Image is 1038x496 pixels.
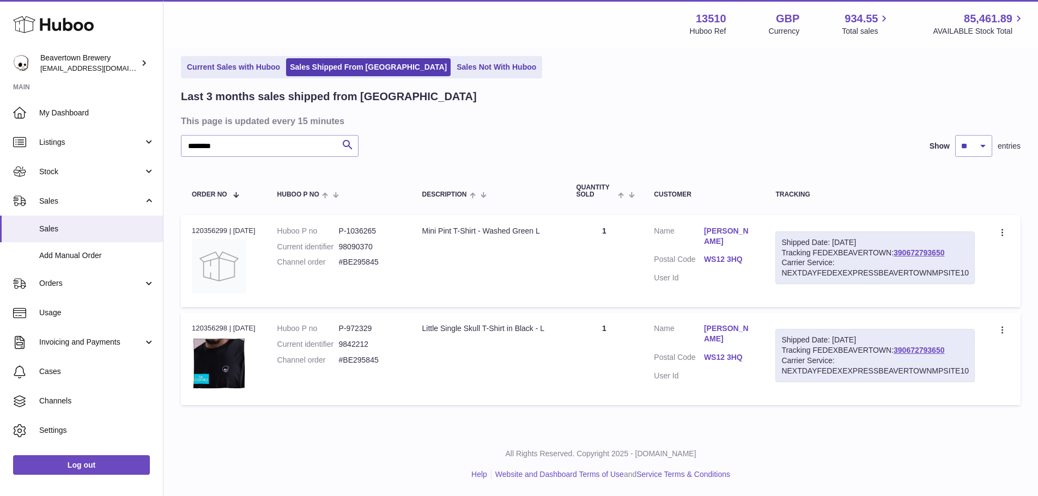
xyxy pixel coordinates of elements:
[894,248,944,257] a: 390672793650
[930,141,950,151] label: Show
[654,323,704,347] dt: Name
[39,224,155,234] span: Sales
[842,26,890,36] span: Total sales
[277,242,339,252] dt: Current identifier
[690,26,726,36] div: Huboo Ref
[39,396,155,406] span: Channels
[339,226,400,236] dd: P-1036265
[422,226,554,236] div: Mini Pint T-Shirt - Washed Green L
[769,26,800,36] div: Currency
[704,352,754,363] a: WS12 3HQ
[781,237,969,248] div: Shipped Date: [DATE]
[781,356,969,376] div: Carrier Service: NEXTDAYFEDEXEXPRESSBEAVERTOWNMPSITE10
[39,278,143,289] span: Orders
[565,215,643,307] td: 1
[277,226,339,236] dt: Huboo P no
[775,231,975,285] div: Tracking FEDEXBEAVERTOWN:
[654,226,704,249] dt: Name
[277,323,339,334] dt: Huboo P no
[654,254,704,267] dt: Postal Code
[696,11,726,26] strong: 13510
[339,257,400,267] dd: #BE295845
[339,355,400,365] dd: #BE295845
[39,250,155,261] span: Add Manual Order
[181,115,1018,127] h3: This page is updated every 15 minutes
[636,470,730,479] a: Service Terms & Conditions
[704,254,754,265] a: WS12 3HQ
[654,352,704,365] dt: Postal Code
[495,470,624,479] a: Website and Dashboard Terms of Use
[192,239,246,293] img: no-photo.jpg
[339,242,400,252] dd: 98090370
[39,425,155,436] span: Settings
[998,141,1021,151] span: entries
[277,257,339,267] dt: Channel order
[192,226,256,236] div: 120356299 | [DATE]
[842,11,890,36] a: 934.55 Total sales
[39,137,143,148] span: Listings
[453,58,540,76] a: Sales Not With Huboo
[704,323,754,344] a: [PERSON_NAME]
[277,355,339,365] dt: Channel order
[781,258,969,278] div: Carrier Service: NEXTDAYFEDEXEXPRESSBEAVERTOWNMPSITE10
[775,329,975,382] div: Tracking FEDEXBEAVERTOWN:
[39,108,155,118] span: My Dashboard
[183,58,284,76] a: Current Sales with Huboo
[894,346,944,354] a: 390672793650
[422,191,466,198] span: Description
[277,339,339,350] dt: Current identifier
[192,323,256,333] div: 120356298 | [DATE]
[39,308,155,318] span: Usage
[181,89,477,104] h2: Last 3 months sales shipped from [GEOGRAPHIC_DATA]
[192,337,246,391] img: beavertown-brewery-essentials-black-tshirt-front_4414aa5d-eee9-495e-824e-c6c27405aa43.png
[775,191,975,198] div: Tracking
[39,196,143,206] span: Sales
[933,11,1025,36] a: 85,461.89 AVAILABLE Stock Total
[172,449,1029,459] p: All Rights Reserved. Copyright 2025 - [DOMAIN_NAME]
[491,469,730,480] li: and
[39,337,143,347] span: Invoicing and Payments
[654,191,754,198] div: Customer
[192,191,227,198] span: Order No
[339,339,400,350] dd: 9842212
[576,184,615,198] span: Quantity Sold
[654,273,704,283] dt: User Id
[776,11,799,26] strong: GBP
[654,371,704,381] dt: User Id
[933,26,1025,36] span: AVAILABLE Stock Total
[565,313,643,405] td: 1
[286,58,451,76] a: Sales Shipped From [GEOGRAPHIC_DATA]
[13,55,29,71] img: internalAdmin-13510@internal.huboo.com
[471,470,487,479] a: Help
[704,226,754,247] a: [PERSON_NAME]
[339,323,400,334] dd: P-972329
[39,366,155,377] span: Cases
[277,191,319,198] span: Huboo P no
[40,53,138,74] div: Beavertown Brewery
[422,323,554,334] div: Little Single Skull T-Shirt in Black - L
[13,455,150,475] a: Log out
[845,11,878,26] span: 934.55
[964,11,1012,26] span: 85,461.89
[39,167,143,177] span: Stock
[40,64,160,72] span: [EMAIL_ADDRESS][DOMAIN_NAME]
[781,335,969,345] div: Shipped Date: [DATE]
